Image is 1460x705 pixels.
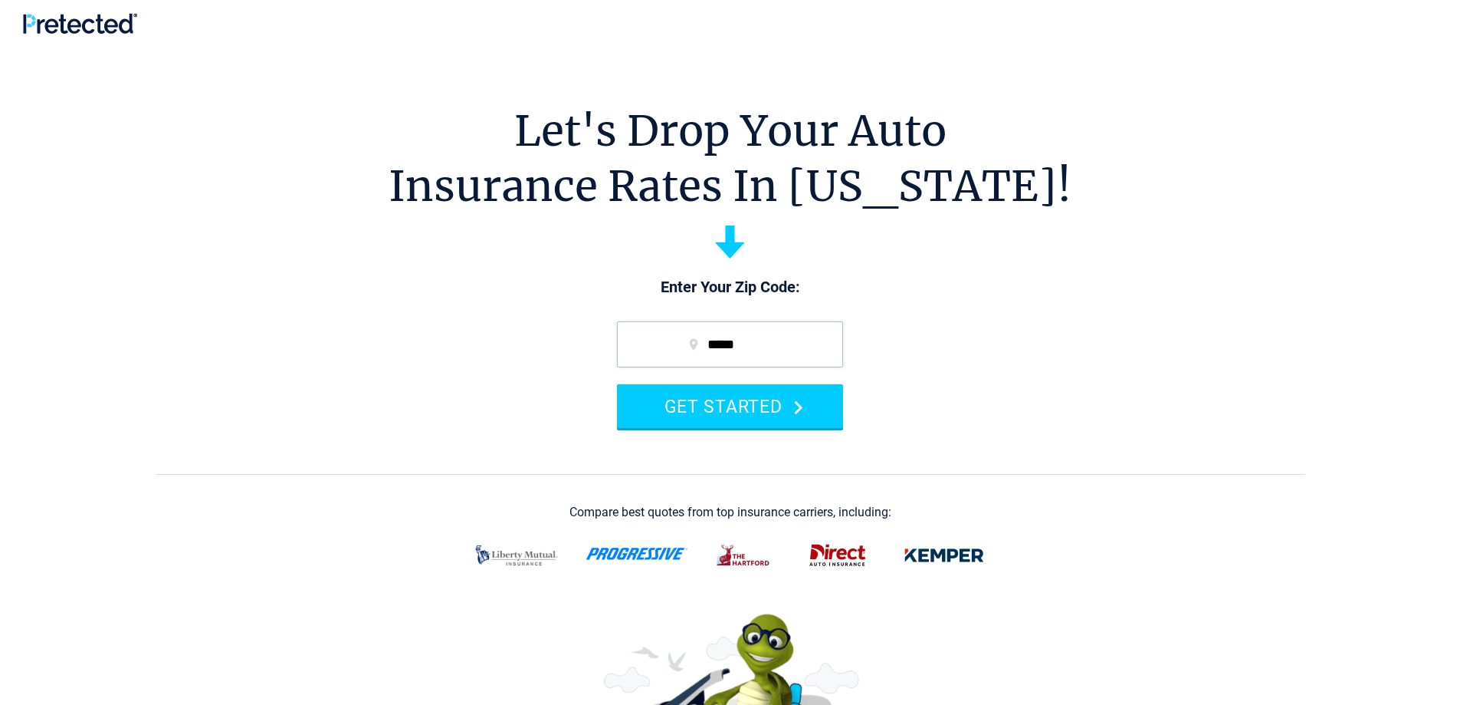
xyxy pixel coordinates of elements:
[617,321,843,367] input: zip code
[389,104,1071,214] h1: Let's Drop Your Auto Insurance Rates In [US_STATE]!
[569,506,891,519] div: Compare best quotes from top insurance carriers, including:
[617,384,843,428] button: GET STARTED
[586,548,688,560] img: progressive
[602,277,858,298] p: Enter Your Zip Code:
[707,535,782,575] img: thehartford
[466,535,567,575] img: liberty
[23,13,137,34] img: Pretected Logo
[894,535,995,575] img: kemper
[800,535,875,575] img: direct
